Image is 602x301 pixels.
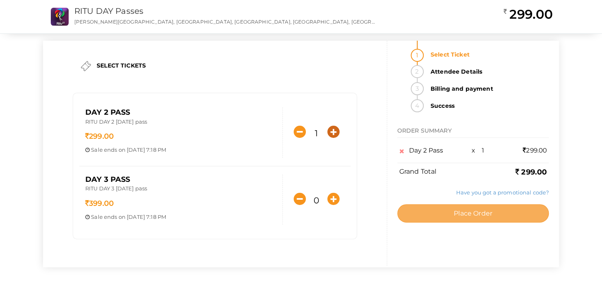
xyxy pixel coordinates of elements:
b: 299.00 [515,168,547,177]
strong: Billing and payment [426,82,549,95]
img: ticket.png [81,61,91,71]
span: 399.00 [85,199,114,208]
span: ORDER SUMMARY [397,127,452,134]
p: RITU DAY 3 [DATE] pass [85,185,276,194]
span: Place Order [454,209,492,217]
span: 299.00 [85,132,114,141]
p: ends on [DATE] 7:18 PM [85,146,276,154]
p: RITU DAY 2 [DATE] pass [85,118,276,128]
p: [PERSON_NAME][GEOGRAPHIC_DATA], [GEOGRAPHIC_DATA], [GEOGRAPHIC_DATA], [GEOGRAPHIC_DATA], [GEOGRAP... [74,18,375,25]
strong: Attendee Details [426,65,549,78]
img: N0ZONJMB_small.png [51,8,69,26]
span: x 1 [472,146,484,154]
label: SELECT TICKETS [97,61,146,70]
label: Grand Total [399,167,437,177]
span: Day 2 Pass [85,108,130,117]
strong: Select Ticket [426,48,549,61]
span: Sale [91,146,103,153]
a: Have you got a promotional code? [456,189,549,196]
button: Place Order [397,204,549,222]
span: 299.00 [523,146,547,154]
span: Sale [91,214,103,220]
strong: Success [426,99,549,112]
span: DAY 3 Pass [85,175,130,184]
a: RITU DAY Passes [74,6,143,16]
span: Day 2 Pass [409,146,443,154]
p: ends on [DATE] 7:18 PM [85,213,276,221]
h2: 299.00 [504,6,553,22]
